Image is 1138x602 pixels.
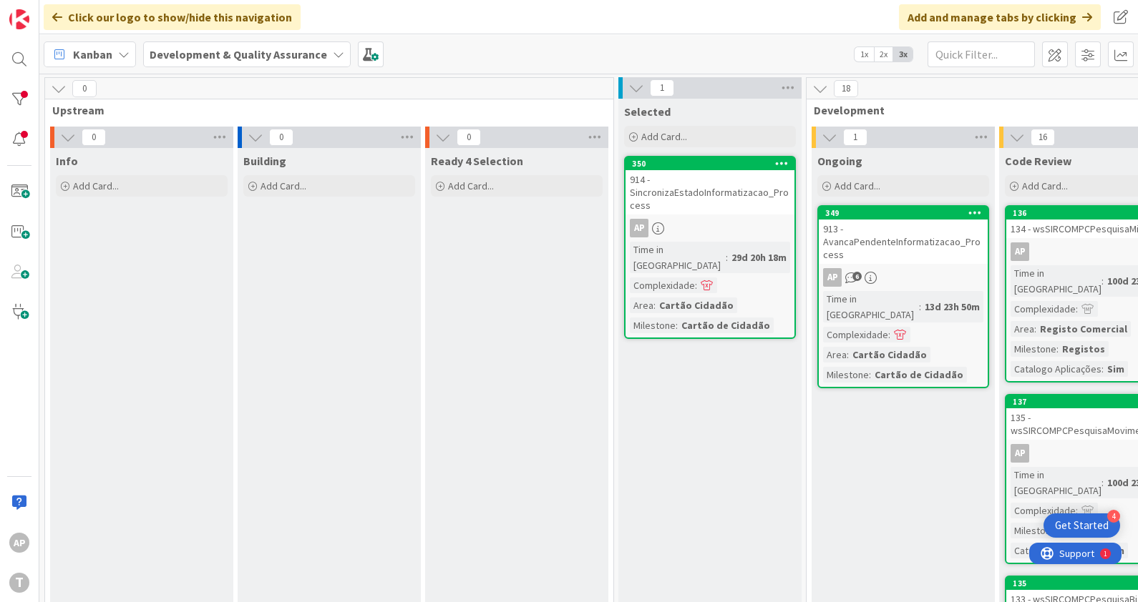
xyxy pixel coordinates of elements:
[626,157,794,170] div: 350
[852,272,862,281] span: 6
[626,170,794,214] div: 914 - SincronizaEstadoInformatizacao_Process
[9,533,29,553] div: AP
[72,80,97,97] span: 0
[843,129,867,146] span: 1
[1036,321,1131,337] div: Registo Comercial
[448,179,494,192] span: Add Card...
[1055,518,1109,533] div: Get Started
[1011,301,1076,317] div: Complexidade
[819,207,988,264] div: 349913 - AvancaPendenteInformatizacao_Process
[919,299,921,315] span: :
[849,347,930,362] div: Cartão Cidadão
[44,4,301,30] div: Click our logo to show/hide this navigation
[653,297,656,313] span: :
[630,219,648,237] div: AP
[823,327,888,342] div: Complexidade
[695,277,697,293] span: :
[1104,361,1128,377] div: Sim
[676,317,678,333] span: :
[823,347,847,362] div: Area
[243,154,286,168] span: Building
[1034,321,1036,337] span: :
[823,291,919,322] div: Time in [GEOGRAPHIC_DATA]
[1059,341,1109,357] div: Registos
[823,268,842,287] div: AP
[30,2,65,19] span: Support
[641,130,687,143] span: Add Card...
[82,129,106,146] span: 0
[871,367,967,383] div: Cartão de Cidadão
[457,129,481,146] span: 0
[819,219,988,264] div: 913 - AvancaPendenteInformatizacao_Process
[1011,444,1029,463] div: AP
[893,47,913,61] span: 3x
[630,242,726,273] div: Time in [GEOGRAPHIC_DATA]
[678,317,774,333] div: Cartão de Cidadão
[1076,301,1078,317] span: :
[1011,503,1076,518] div: Complexidade
[823,367,869,383] div: Milestone
[656,297,737,313] div: Cartão Cidadão
[1031,129,1055,146] span: 16
[834,80,858,97] span: 18
[269,129,293,146] span: 0
[630,277,695,293] div: Complexidade
[261,179,306,192] span: Add Card...
[817,154,862,168] span: Ongoing
[1101,361,1104,377] span: :
[869,367,871,383] span: :
[626,157,794,214] div: 350914 - SincronizaEstadoInformatizacao_Process
[150,47,327,61] b: Development & Quality Assurance
[630,317,676,333] div: Milestone
[431,154,523,168] span: Ready 4 Selection
[1011,361,1101,377] div: Catalogo Aplicações
[56,154,78,168] span: Info
[1011,341,1056,357] div: Milestone
[1011,523,1056,538] div: Milestone
[630,297,653,313] div: Area
[1011,467,1101,498] div: Time in [GEOGRAPHIC_DATA]
[817,205,989,388] a: 349913 - AvancaPendenteInformatizacao_ProcessAPTime in [GEOGRAPHIC_DATA]:13d 23h 50mComplexidade:...
[1005,154,1071,168] span: Code Review
[1011,321,1034,337] div: Area
[726,250,728,265] span: :
[888,327,890,342] span: :
[1011,242,1029,261] div: AP
[825,208,988,218] div: 349
[874,47,893,61] span: 2x
[1011,543,1101,558] div: Catalogo Aplicações
[819,268,988,287] div: AP
[1101,475,1104,490] span: :
[52,103,595,117] span: Upstream
[74,6,78,17] div: 1
[835,179,880,192] span: Add Card...
[819,207,988,219] div: 349
[1011,265,1101,297] div: Time in [GEOGRAPHIC_DATA]
[73,179,119,192] span: Add Card...
[899,4,1101,30] div: Add and manage tabs by clicking
[624,104,671,119] span: Selected
[1101,273,1104,289] span: :
[1056,341,1059,357] span: :
[1022,179,1068,192] span: Add Card...
[855,47,874,61] span: 1x
[632,159,794,169] div: 350
[9,9,29,29] img: Visit kanbanzone.com
[1044,513,1120,538] div: Open Get Started checklist, remaining modules: 4
[9,573,29,593] div: T
[650,79,674,97] span: 1
[921,299,983,315] div: 13d 23h 50m
[73,46,112,63] span: Kanban
[624,156,796,339] a: 350914 - SincronizaEstadoInformatizacao_ProcessAPTime in [GEOGRAPHIC_DATA]:29d 20h 18mComplexidad...
[728,250,790,265] div: 29d 20h 18m
[1076,503,1078,518] span: :
[626,219,794,237] div: AP
[1107,510,1120,523] div: 4
[847,347,849,362] span: :
[928,41,1035,67] input: Quick Filter...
